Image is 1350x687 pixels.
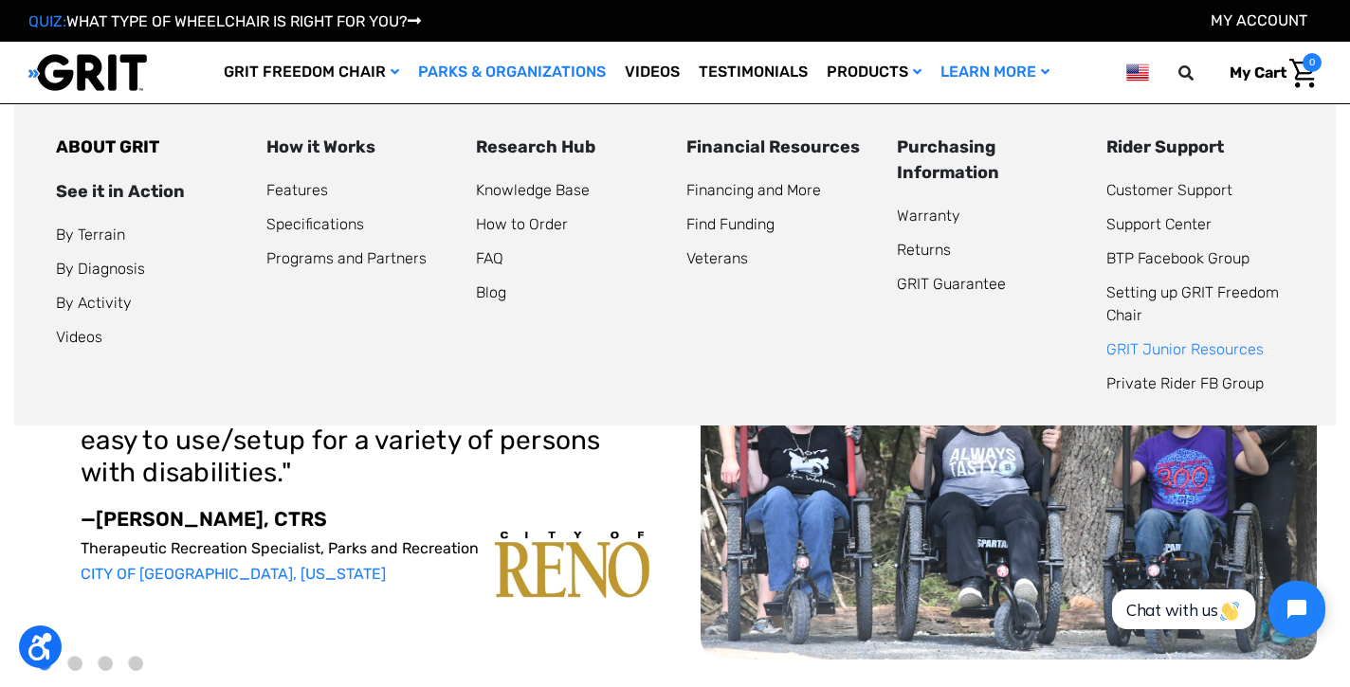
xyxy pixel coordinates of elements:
[931,42,1059,103] a: Learn More
[56,226,125,244] a: By Terrain
[1303,53,1322,72] span: 0
[81,539,649,557] p: Therapeutic Recreation Specialist, Parks and Recreation
[817,42,931,103] a: Products
[266,135,454,160] div: How it Works
[266,215,364,233] a: Specifications
[686,181,821,199] a: Financing and More
[1106,374,1264,392] a: Private Rider FB Group
[56,179,244,205] div: See it in Action
[1211,11,1307,29] a: Account
[897,207,960,225] a: Warranty
[897,135,1085,186] div: Purchasing Information
[476,181,590,199] a: Knowledge Base
[68,657,82,671] button: 2 of 4
[476,215,568,233] a: How to Order
[1289,59,1317,88] img: Cart
[686,249,748,267] a: Veterans
[1126,61,1149,84] img: us.png
[1187,53,1215,93] input: Search
[56,328,102,346] a: Videos
[81,565,649,583] p: CITY OF [GEOGRAPHIC_DATA], [US_STATE]
[56,294,132,312] a: By Activity
[476,249,503,267] a: FAQ
[897,241,951,259] a: Returns
[28,12,66,30] span: QUIZ:
[686,135,874,160] div: Financial Resources
[1230,63,1286,81] span: My Cart
[495,532,649,598] img: carousel-img1.png
[129,657,143,671] button: 4 of 4
[81,507,649,531] p: —[PERSON_NAME], CTRS
[897,275,1006,293] a: GRIT Guarantee
[214,42,409,103] a: GRIT Freedom Chair
[615,42,689,103] a: Videos
[409,42,615,103] a: Parks & Organizations
[476,135,664,160] div: Research Hub
[1106,249,1250,267] a: BTP Facebook Group
[28,53,147,92] img: GRIT All-Terrain Wheelchair and Mobility Equipment
[701,243,1317,660] img: top-carousel.png
[1106,215,1212,233] a: Support Center
[1091,565,1341,654] iframe: Tidio Chat
[1215,53,1322,93] a: Cart with 0 items
[266,181,328,199] a: Features
[1106,340,1264,358] a: GRIT Junior Resources
[1106,135,1294,160] div: Rider Support
[266,249,427,267] a: Programs and Partners
[56,260,145,278] a: By Diagnosis
[689,42,817,103] a: Testimonials
[28,12,421,30] a: QUIZ:WHAT TYPE OF WHEELCHAIR IS RIGHT FOR YOU?
[56,136,159,157] a: ABOUT GRIT
[99,657,113,671] button: 3 of 4
[476,283,506,301] a: Blog
[1106,181,1232,199] a: Customer Support
[1106,283,1279,324] a: Setting up GRIT Freedom Chair
[686,215,775,233] a: Find Funding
